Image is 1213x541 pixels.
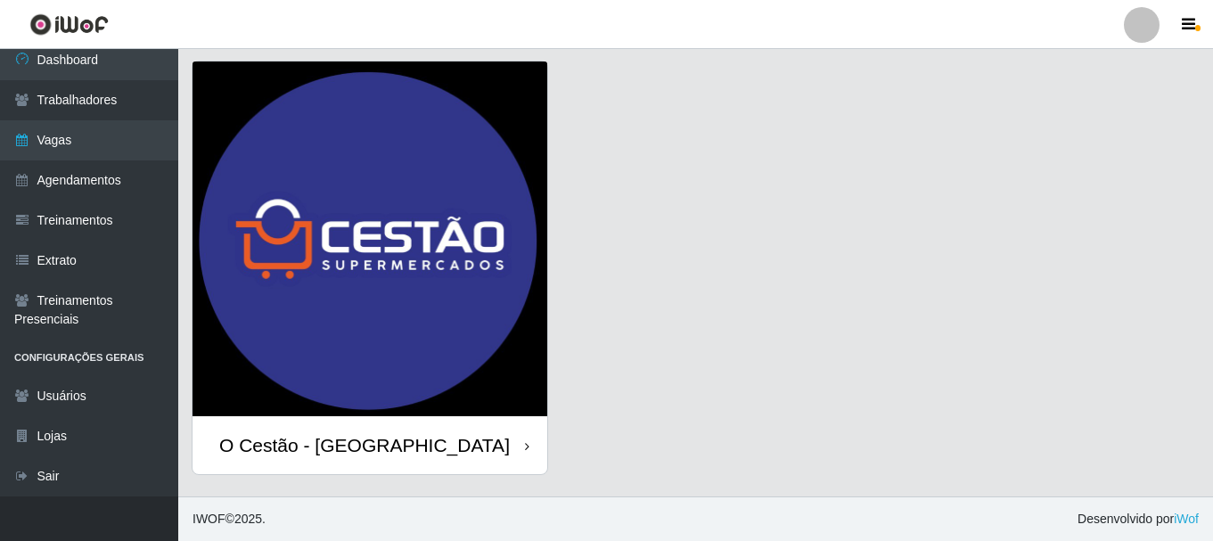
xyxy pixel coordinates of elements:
div: O Cestão - [GEOGRAPHIC_DATA] [219,434,510,456]
a: iWof [1174,512,1199,526]
img: CoreUI Logo [29,13,109,36]
img: cardImg [193,61,547,416]
a: O Cestão - [GEOGRAPHIC_DATA] [193,61,547,474]
span: IWOF [193,512,225,526]
span: © 2025 . [193,510,266,529]
span: Desenvolvido por [1078,510,1199,529]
